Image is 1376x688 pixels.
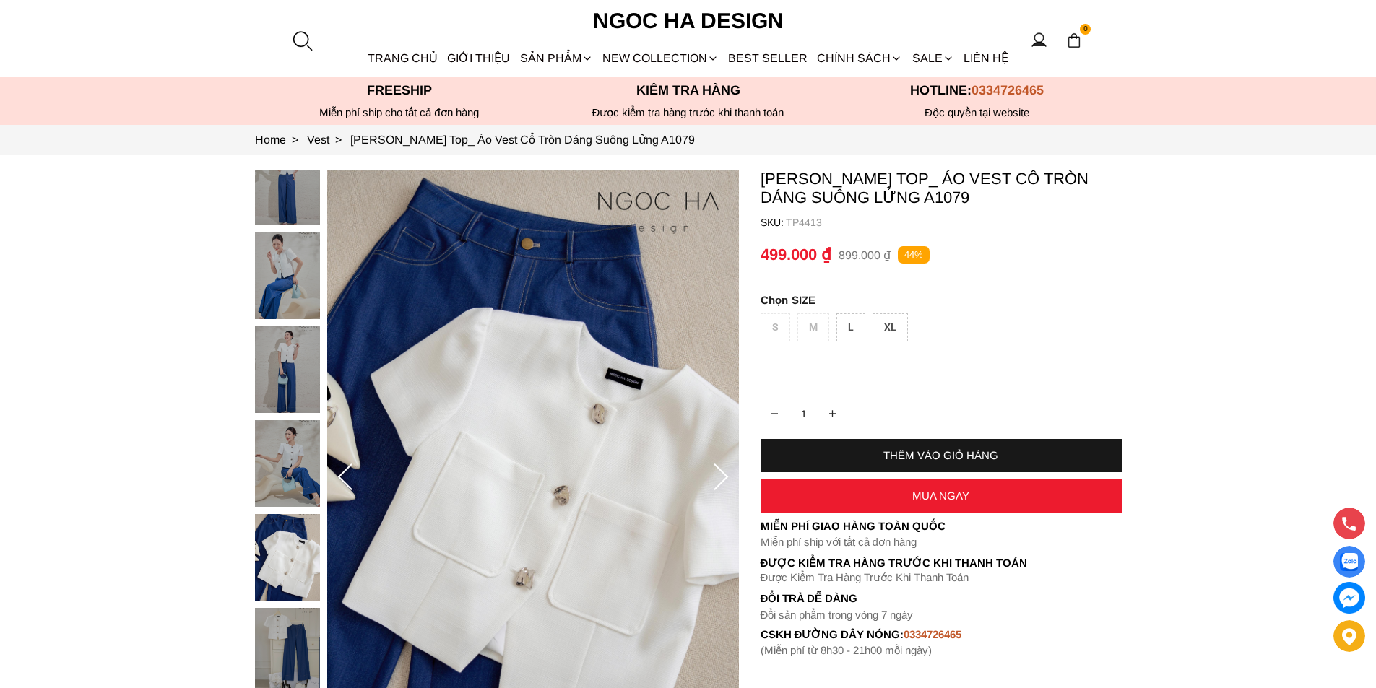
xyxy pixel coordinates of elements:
[761,217,786,228] h6: SKU:
[1333,582,1365,614] a: messenger
[255,420,320,507] img: Laura Top_ Áo Vest Cổ Tròn Dáng Suông Lửng A1079_mini_4
[636,83,740,97] font: Kiểm tra hàng
[833,106,1122,119] h6: Độc quyền tại website
[761,536,917,548] font: Miễn phí ship với tất cả đơn hàng
[1080,24,1091,35] span: 0
[833,83,1122,98] p: Hotline:
[255,514,320,601] img: Laura Top_ Áo Vest Cổ Tròn Dáng Suông Lửng A1079_mini_5
[959,39,1013,77] a: LIÊN HỆ
[255,83,544,98] p: Freeship
[761,294,1122,306] p: SIZE
[761,449,1122,461] div: THÊM VÀO GIỎ HÀNG
[443,39,515,77] a: GIỚI THIỆU
[786,217,1122,228] p: TP4413
[873,313,908,341] div: XL
[597,39,723,77] a: NEW COLLECTION
[363,39,443,77] a: TRANG CHỦ
[255,139,320,225] img: Laura Top_ Áo Vest Cổ Tròn Dáng Suông Lửng A1079_mini_1
[761,609,914,621] font: Đổi sản phẩm trong vòng 7 ngày
[350,134,695,146] a: Link to Laura Top_ Áo Vest Cổ Tròn Dáng Suông Lửng A1079
[972,83,1044,97] span: 0334726465
[836,313,865,341] div: L
[761,644,932,656] font: (Miễn phí từ 8h30 - 21h00 mỗi ngày)
[255,232,320,319] img: Laura Top_ Áo Vest Cổ Tròn Dáng Suông Lửng A1079_mini_2
[255,134,307,146] a: Link to Home
[761,628,904,640] font: cskh đường dây nóng:
[761,170,1122,207] p: [PERSON_NAME] Top_ Áo Vest Cổ Tròn Dáng Suông Lửng A1079
[1340,553,1358,571] img: Display image
[839,248,891,262] p: 899.000 ₫
[761,399,847,428] input: Quantity input
[898,246,930,264] p: 44%
[307,134,350,146] a: Link to Vest
[1066,32,1082,48] img: img-CART-ICON-ksit0nf1
[515,39,597,77] div: SẢN PHẨM
[724,39,813,77] a: BEST SELLER
[813,39,907,77] div: Chính sách
[761,520,946,532] font: Miễn phí giao hàng toàn quốc
[761,592,1122,604] h6: Đổi trả dễ dàng
[907,39,959,77] a: SALE
[904,628,961,640] font: 0334726465
[329,134,347,146] span: >
[544,106,833,119] p: Được kiểm tra hàng trước khi thanh toán
[761,245,831,264] p: 499.000 ₫
[255,326,320,413] img: Laura Top_ Áo Vest Cổ Tròn Dáng Suông Lửng A1079_mini_3
[255,106,544,119] div: Miễn phí ship cho tất cả đơn hàng
[580,4,797,38] a: Ngoc Ha Design
[1333,546,1365,578] a: Display image
[761,571,1122,584] p: Được Kiểm Tra Hàng Trước Khi Thanh Toán
[286,134,304,146] span: >
[761,489,1122,502] div: MUA NGAY
[761,557,1122,570] p: Được Kiểm Tra Hàng Trước Khi Thanh Toán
